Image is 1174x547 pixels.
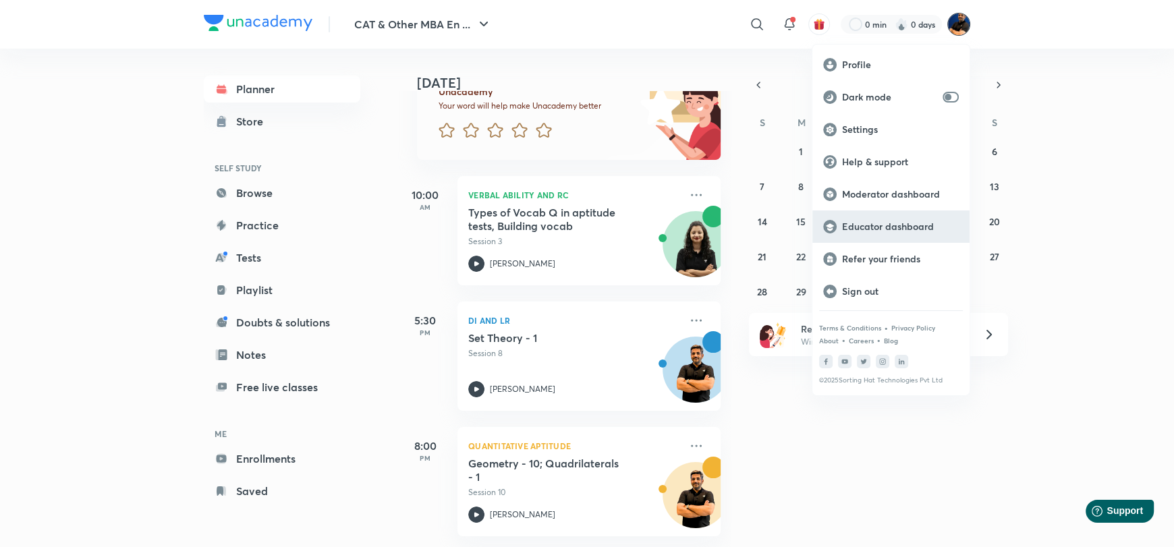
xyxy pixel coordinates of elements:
[842,156,959,168] p: Help & support
[1054,494,1159,532] iframe: Help widget launcher
[812,49,970,81] a: Profile
[884,337,898,345] a: Blog
[842,285,959,297] p: Sign out
[812,210,970,243] a: Educator dashboard
[812,146,970,178] a: Help & support
[849,337,874,345] a: Careers
[891,324,935,332] a: Privacy Policy
[841,334,846,346] div: •
[842,188,959,200] p: Moderator dashboard
[842,253,959,265] p: Refer your friends
[819,337,839,345] a: About
[812,243,970,275] a: Refer your friends
[819,324,881,332] a: Terms & Conditions
[884,322,889,334] div: •
[842,91,937,103] p: Dark mode
[819,376,963,384] p: © 2025 Sorting Hat Technologies Pvt Ltd
[876,334,881,346] div: •
[812,113,970,146] a: Settings
[812,178,970,210] a: Moderator dashboard
[842,123,959,136] p: Settings
[842,59,959,71] p: Profile
[842,221,959,233] p: Educator dashboard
